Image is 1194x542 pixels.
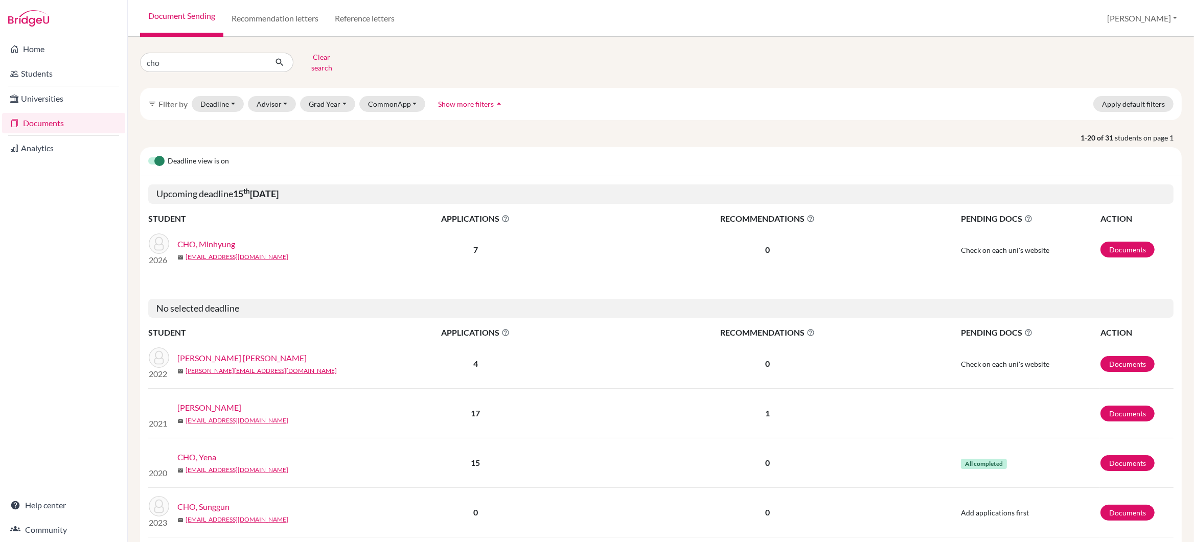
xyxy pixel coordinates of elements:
[248,96,296,112] button: Advisor
[207,398,271,410] a: [PERSON_NAME]
[1100,490,1155,506] a: Documents
[148,100,156,108] i: filter_list
[2,495,125,515] a: Help center
[1093,96,1174,112] button: Apply default filters
[243,187,250,195] sup: th
[353,213,598,225] span: APPLICATIONS
[168,155,229,168] span: Deadline view is on
[212,455,315,464] a: [EMAIL_ADDRESS][DOMAIN_NAME]
[1115,132,1182,143] span: students on page 1
[149,398,199,410] img: CHO, Yubin
[2,520,125,540] a: Community
[177,486,229,499] a: CHO, Sunggun
[148,212,353,225] th: STUDENT
[599,326,936,339] span: RECOMMENDATIONS
[2,138,125,158] a: Analytics
[148,299,1174,318] h5: No selected deadline
[2,113,125,133] a: Documents
[359,96,426,112] button: CommonApp
[149,233,169,254] img: CHO, Minhyung
[599,446,936,458] p: 0
[438,100,494,108] span: Show more filters
[961,246,1049,254] span: Check on each uni's website
[149,368,169,380] p: 2022
[471,405,480,414] b: 17
[149,502,169,514] p: 2023
[961,326,1099,339] span: PENDING DOCS
[158,99,188,109] span: Filter by
[599,213,936,225] span: RECOMMENDATIONS
[353,326,598,339] span: APPLICATIONS
[599,244,936,256] p: 0
[215,412,318,421] a: [EMAIL_ADDRESS][DOMAIN_NAME]
[961,448,1007,458] span: All completed
[2,39,125,59] a: Home
[1081,132,1115,143] strong: 1-20 of 31
[473,245,478,254] b: 7
[149,347,169,368] img: CHO, Hae Sung Justin
[149,410,199,422] p: 2021
[1100,402,1155,418] a: Documents
[149,440,196,453] img: CHO, Yena
[1100,212,1174,225] th: ACTION
[148,326,353,339] th: STUDENT
[473,359,478,368] b: 4
[177,238,235,250] a: CHO, Minhyung
[1100,242,1155,257] a: Documents
[2,88,125,109] a: Universities
[177,254,183,261] span: mail
[1100,444,1155,460] a: Documents
[149,254,169,266] p: 2026
[494,99,504,109] i: arrow_drop_up
[599,358,936,370] p: 0
[1103,9,1182,28] button: [PERSON_NAME]
[473,493,478,503] b: 0
[471,447,480,457] b: 15
[140,53,267,72] input: Find student by name...
[177,503,183,509] span: mail
[599,404,936,416] p: 1
[233,188,279,199] b: 15 [DATE]
[186,252,288,262] a: [EMAIL_ADDRESS][DOMAIN_NAME]
[177,352,307,364] a: [PERSON_NAME] [PERSON_NAME]
[186,501,288,510] a: [EMAIL_ADDRESS][DOMAIN_NAME]
[204,457,210,463] span: mail
[2,63,125,84] a: Students
[1100,356,1155,372] a: Documents
[207,414,213,420] span: mail
[293,49,350,76] button: Clear search
[961,360,1049,368] span: Check on each uni's website
[1100,326,1174,339] th: ACTION
[148,184,1174,204] h5: Upcoming deadline
[192,96,244,112] button: Deadline
[149,453,196,465] p: 2020
[149,482,169,502] img: CHO, Sunggun
[961,213,1099,225] span: PENDING DOCS
[429,96,513,112] button: Show more filtersarrow_drop_up
[204,440,243,453] a: CHO, Yena
[599,492,936,504] p: 0
[300,96,355,112] button: Grad Year
[177,368,183,374] span: mail
[961,494,1029,503] span: Add applications first
[8,10,49,27] img: Bridge-U
[186,366,337,375] a: [PERSON_NAME][EMAIL_ADDRESS][DOMAIN_NAME]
